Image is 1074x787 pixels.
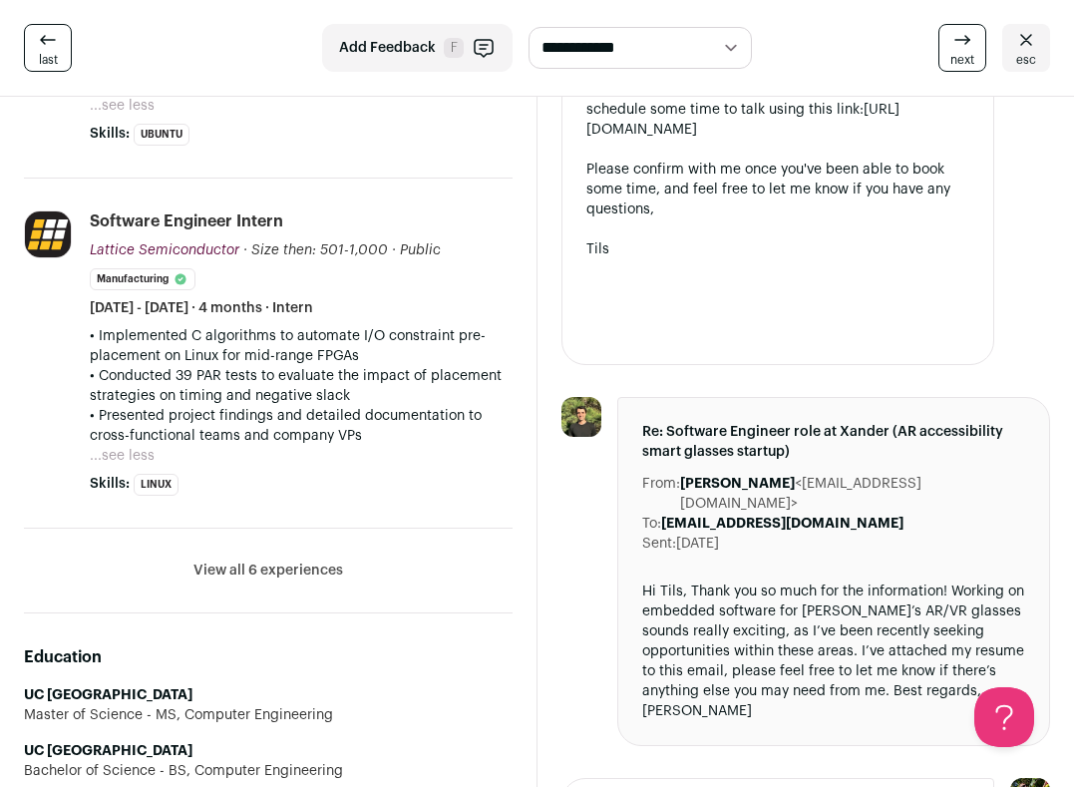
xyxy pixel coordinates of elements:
dt: To: [642,514,661,534]
p: • Conducted 39 PAR tests to evaluate the impact of placement strategies on timing and negative slack [90,366,513,406]
button: Add Feedback F [322,24,513,72]
iframe: Help Scout Beacon - Open [974,687,1034,747]
div: Software Engineer Intern [90,210,283,232]
span: Add Feedback [339,38,436,58]
li: Manufacturing [90,268,195,290]
dt: Sent: [642,534,676,554]
span: · [392,240,396,260]
button: ...see less [90,446,155,466]
span: · Size then: 501-1,000 [243,243,388,257]
a: last [24,24,72,72]
span: Public [400,243,441,257]
button: ...see less [90,96,155,116]
a: esc [1002,24,1050,72]
h2: Education [24,645,513,669]
span: Skills: [90,474,130,494]
div: Hi Tils, Thank you so much for the information! Working on embedded software for [PERSON_NAME]’s ... [642,582,1026,721]
span: esc [1016,52,1036,68]
div: Bachelor of Science - BS, Computer Engineering [24,761,513,781]
span: F [444,38,464,58]
div: Tils [586,239,970,259]
p: • Presented project findings and detailed documentation to cross-functional teams and company VPs [90,406,513,446]
dd: <[EMAIL_ADDRESS][DOMAIN_NAME]> [680,474,1026,514]
div: You'll be speaking with , and can schedule some time to talk using this link: [586,80,970,140]
span: last [39,52,58,68]
b: [PERSON_NAME] [680,477,795,491]
span: Re: Software Engineer role at Xander (AR accessibility smart glasses startup) [642,422,1026,462]
strong: UC [GEOGRAPHIC_DATA] [24,688,192,702]
b: [EMAIL_ADDRESS][DOMAIN_NAME] [661,517,903,531]
li: Linux [134,474,179,496]
dd: [DATE] [676,534,719,554]
button: View all 6 experiences [193,561,343,581]
span: [DATE] - [DATE] · 4 months · Intern [90,298,313,318]
div: Master of Science - MS, Computer Engineering [24,705,513,725]
span: Skills: [90,124,130,144]
strong: UC [GEOGRAPHIC_DATA] [24,744,192,758]
span: next [950,52,974,68]
span: Lattice Semiconductor [90,243,239,257]
img: 0111dd8d74f0bc7dd50b823b964b9ddd267792dea2b39a6ed5360393f0df9603.jpg [25,211,71,257]
a: next [938,24,986,72]
dt: From: [642,474,680,514]
div: Please confirm with me once you've been able to book some time, and feel free to let me know if y... [586,160,970,219]
img: c606283a00acf9d18a33c48b5170910cf1074a7722a31fecfddc31bf5c1008d0 [561,397,601,437]
li: Ubuntu [134,124,189,146]
p: • Implemented C algorithms to automate I/O constraint pre-placement on Linux for mid-range FPGAs [90,326,513,366]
